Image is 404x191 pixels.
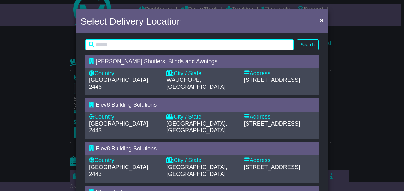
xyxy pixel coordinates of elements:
span: WAUCHOPE, [GEOGRAPHIC_DATA] [166,77,225,90]
span: Elev8 Building Solutions [96,102,157,108]
h4: Select Delivery Location [80,14,182,28]
button: Search [297,39,319,50]
span: [GEOGRAPHIC_DATA], 2446 [89,77,150,90]
div: Country [89,70,160,77]
span: [STREET_ADDRESS] [244,77,300,83]
span: Elev8 Building Solutions [96,145,157,152]
span: [GEOGRAPHIC_DATA], [GEOGRAPHIC_DATA] [166,164,227,177]
div: City / State [166,114,237,121]
div: Address [244,157,315,164]
span: [GEOGRAPHIC_DATA], 2443 [89,121,150,134]
span: × [320,16,324,24]
span: [PERSON_NAME] Shutters, Blinds and Awnings [96,58,217,65]
div: Country [89,114,160,121]
span: [STREET_ADDRESS] [244,121,300,127]
span: [GEOGRAPHIC_DATA], [GEOGRAPHIC_DATA] [166,121,227,134]
span: [STREET_ADDRESS] [244,164,300,170]
div: City / State [166,70,237,77]
div: Address [244,114,315,121]
span: [GEOGRAPHIC_DATA], 2443 [89,164,150,177]
div: City / State [166,157,237,164]
button: Close [317,14,327,26]
div: Country [89,157,160,164]
div: Address [244,70,315,77]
